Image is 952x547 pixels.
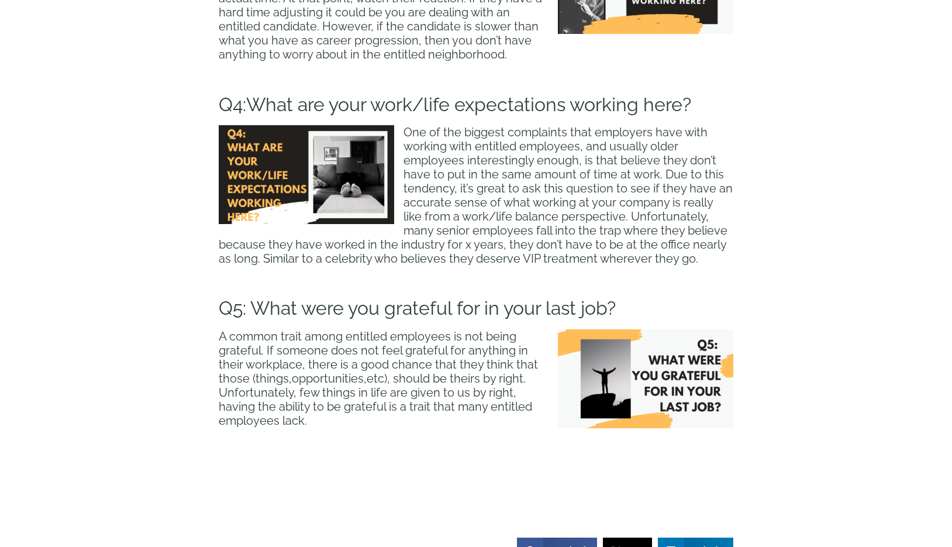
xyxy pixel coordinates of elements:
[219,329,538,428] span: A common trait among entitled employees is not being grateful. If someone does not feel grateful ...
[219,125,733,266] span: One of the biggest complaints that employers have with working with entitled employees, and usual...
[219,297,616,319] span: Q5: What were you grateful for in your last job?
[246,94,691,115] span: What are your work/life expectations working here?
[219,94,246,115] span: Q4:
